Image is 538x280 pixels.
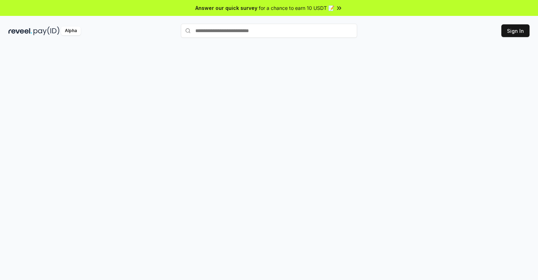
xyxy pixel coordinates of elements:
[8,26,32,35] img: reveel_dark
[61,26,81,35] div: Alpha
[195,4,257,12] span: Answer our quick survey
[33,26,60,35] img: pay_id
[259,4,334,12] span: for a chance to earn 10 USDT 📝
[501,24,530,37] button: Sign In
